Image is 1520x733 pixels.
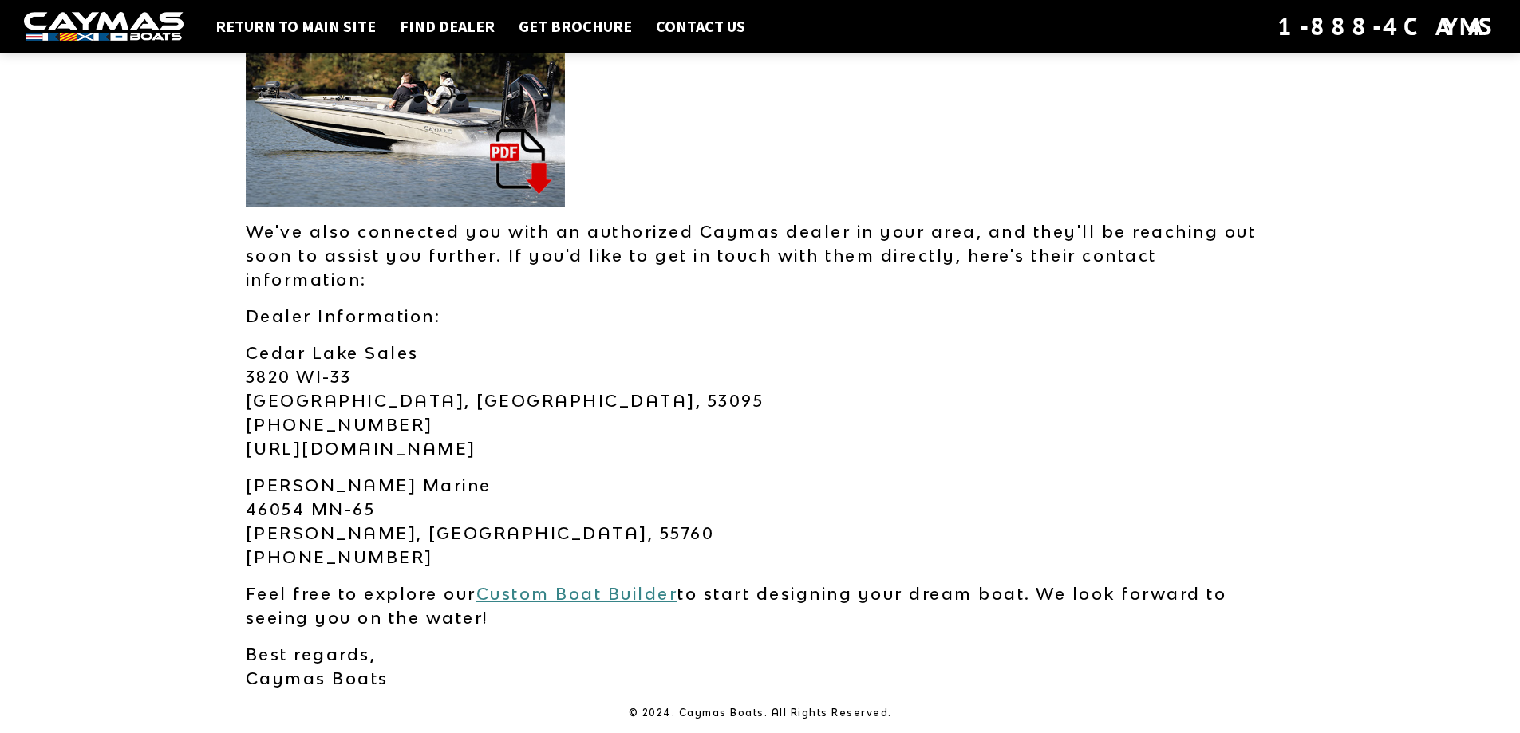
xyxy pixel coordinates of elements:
p: Feel free to explore our to start designing your dream boat. We look forward to seeing you on the... [246,581,1275,629]
a: Contact Us [648,16,753,37]
strong: Dealer Information: [246,306,441,325]
a: Return to main site [207,16,384,37]
p: We've also connected you with an authorized Caymas dealer in your area, and they'll be reaching o... [246,219,1275,291]
p: [PERSON_NAME] Marine 46054 MN-65 [PERSON_NAME], [GEOGRAPHIC_DATA], 55760 [PHONE_NUMBER] [246,473,1275,569]
img: white-logo-c9c8dbefe5ff5ceceb0f0178aa75bf4bb51f6bca0971e226c86eb53dfe498488.png [24,12,184,41]
a: Find Dealer [392,16,503,37]
p: © 2024. Caymas Boats. All Rights Reserved. [246,706,1275,720]
a: Download brochure [246,71,565,90]
div: 1-888-4CAYMAS [1277,9,1496,44]
p: Cedar Lake Sales 3820 WI-33 [GEOGRAPHIC_DATA], [GEOGRAPHIC_DATA], 53095 [PHONE_NUMBER] [URL][DOMA... [246,341,1275,460]
p: Best regards, Caymas Boats [246,642,1275,690]
a: Custom Boat Builder [476,584,678,603]
a: Get Brochure [511,16,640,37]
